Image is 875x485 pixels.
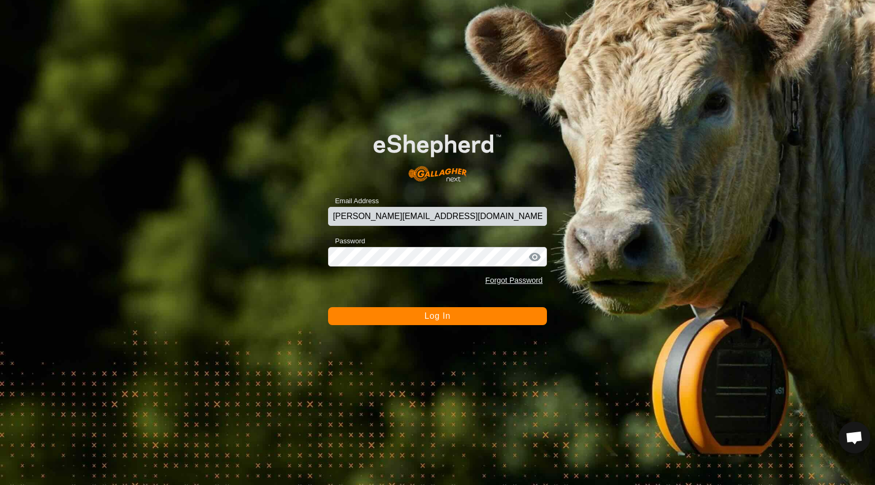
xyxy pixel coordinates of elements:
[485,276,543,284] a: Forgot Password
[839,422,870,453] div: Open chat
[328,307,547,325] button: Log In
[425,311,450,320] span: Log In
[350,116,525,191] img: E-shepherd Logo
[328,207,547,226] input: Email Address
[328,236,365,246] label: Password
[328,196,379,206] label: Email Address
